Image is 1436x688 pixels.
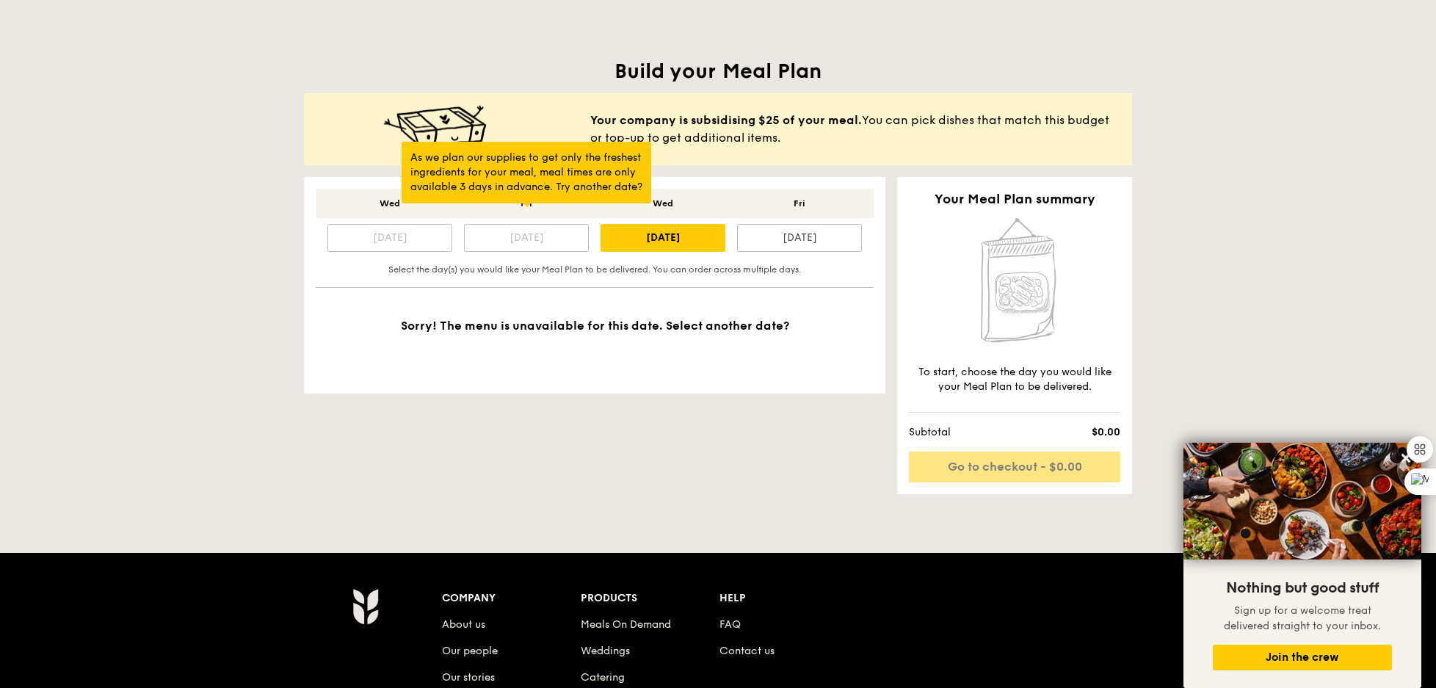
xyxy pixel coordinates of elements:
span: Sign up for a welcome treat delivered straight to your inbox. [1224,604,1381,632]
b: Your company is subsidising $25 of your meal. [590,113,862,127]
h1: Build your Meal Plan [304,58,1132,84]
a: Our stories [442,671,495,684]
a: About us [442,618,485,631]
div: Select the day(s) you would like your Meal Plan to be delivered. You can order across multiple days. [322,264,868,275]
div: Wed [327,198,452,209]
img: DSC07876-Edit02-Large.jpeg [1183,443,1421,560]
span: $0.00 [1036,425,1120,440]
img: Grain [352,588,378,625]
img: Home delivery [971,215,1058,347]
div: To start, choose the day you would like your Meal Plan to be delivered. [909,365,1120,394]
a: Contact us [719,645,775,657]
button: Close [1394,446,1418,470]
button: Join the crew [1213,645,1392,670]
a: FAQ [719,618,741,631]
div: Products [581,588,719,609]
div: Company [442,588,581,609]
div: As we plan our supplies to get only the freshest ingredients for your meal, meal times are only a... [402,142,651,203]
h2: Your Meal Plan summary [909,189,1120,209]
div: Sorry! The menu is unavailable for this date. Select another date? [304,300,885,394]
a: Weddings [581,645,630,657]
a: Meals On Demand [581,618,671,631]
img: meal-happy@2x.c9d3c595.png [384,105,487,149]
a: Go to checkout - $0.00 [909,452,1120,482]
a: Our people [442,645,498,657]
div: Wed [601,198,725,209]
a: Catering [581,671,625,684]
span: Nothing but good stuff [1226,579,1379,597]
div: Fri [737,198,862,209]
span: Subtotal [909,425,1036,440]
span: You can pick dishes that match this budget or top-up to get additional items. [590,112,1120,147]
div: Help [719,588,858,609]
